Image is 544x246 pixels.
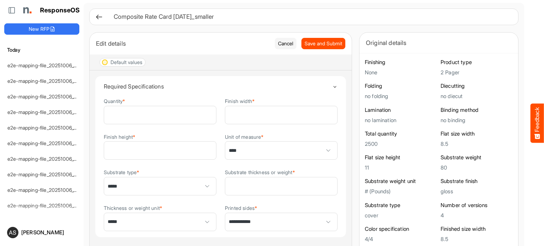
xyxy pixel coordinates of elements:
h5: 2 Pager [441,69,513,75]
div: Original details [366,38,512,48]
a: e2e-mapping-file_20251006_151638 [7,93,88,99]
button: Cancel [275,38,296,49]
h6: Substrate weight unit [365,178,437,185]
h6: Binding method [441,107,513,114]
div: Edit details [96,39,270,48]
h6: Product type [441,59,513,66]
h1: ResponseOS [40,7,80,14]
h6: Lamination [365,107,437,114]
h5: 8.5 [441,236,513,242]
h5: 2500 [365,141,437,147]
h5: 80 [441,165,513,171]
a: e2e-mapping-file_20251006_151233 [7,140,88,146]
h6: Substrate finish [441,178,513,185]
label: Finish width [225,98,255,104]
a: e2e-mapping-file_20251006_141450 [7,202,89,208]
h6: Finishing [365,59,437,66]
label: Substrate type [104,170,139,175]
button: Save and Submit Progress [301,38,345,49]
span: Save and Submit [305,40,342,47]
h5: gloss [441,188,513,194]
a: e2e-mapping-file_20251006_152733 [7,78,89,84]
h6: Substrate type [365,202,437,209]
div: [PERSON_NAME] [21,230,76,235]
h5: cover [365,212,437,218]
h5: no diecut [441,93,513,99]
h6: Folding [365,82,437,90]
div: Default values [110,60,142,65]
label: Quantity [104,98,125,104]
h6: Diecutting [441,82,513,90]
h5: # (Pounds) [365,188,437,194]
a: e2e-mapping-file_20251006_151130 [7,156,87,162]
button: New RFP [4,23,79,35]
h6: Color specification [365,225,437,233]
h5: 4/4 [365,236,437,242]
a: e2e-mapping-file_20251006_151326 [7,125,88,131]
label: Substrate thickness or weight [225,170,295,175]
h5: no lamination [365,117,437,123]
a: e2e-mapping-file_20251006_145931 [7,171,89,177]
h6: Total quantity [365,130,437,137]
h6: Finished size width [441,225,513,233]
label: Unit of measure [225,134,264,139]
h5: no folding [365,93,437,99]
h6: Number of versions [441,202,513,209]
h5: no binding [441,117,513,123]
label: Thickness or weight unit [104,205,162,211]
a: e2e-mapping-file_20251006_141532 [7,187,89,193]
h5: None [365,69,437,75]
summary: Toggle content [104,76,338,97]
span: AS [9,230,16,235]
h5: 4 [441,212,513,218]
h5: 8.5 [441,141,513,147]
h5: 11 [365,165,437,171]
label: Printed sides [225,205,257,211]
button: Feedback [531,103,544,143]
h6: Composite Rate Card [DATE]_smaller [114,14,507,20]
img: Northell [19,3,34,17]
a: e2e-mapping-file_20251006_151344 [7,109,89,115]
h6: Today [4,46,79,54]
label: Finish height [104,134,135,139]
h6: Substrate weight [441,154,513,161]
h4: Required Specifications [104,83,332,90]
h6: Flat size height [365,154,437,161]
a: e2e-mapping-file_20251006_152957 [7,62,89,68]
h6: Flat size width [441,130,513,137]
